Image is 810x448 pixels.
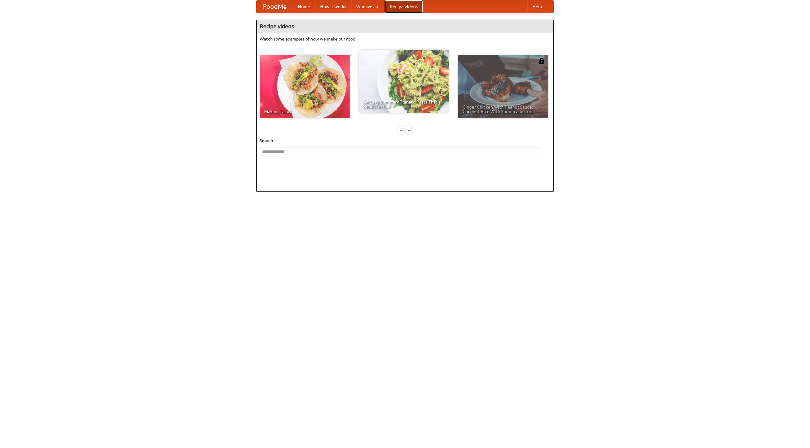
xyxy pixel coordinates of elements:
a: FoodMe [257,0,293,13]
h5: Search [260,137,550,144]
h4: Recipe videos [257,20,553,33]
a: Recipe videos [385,0,423,13]
a: How it works [315,0,351,13]
a: An Easy, Summery Tomato Pasta That's Ready for Fall [359,50,449,113]
span: An Easy, Summery Tomato Pasta That's Ready for Fall [363,100,444,109]
div: « [398,126,404,134]
img: 483408.png [539,58,545,64]
a: Help [527,0,547,13]
a: Home [293,0,315,13]
p: Watch some examples of how we make our food! [260,36,550,42]
div: » [406,126,412,134]
a: Making Tacos [260,55,350,118]
a: Who we are [351,0,385,13]
span: Making Tacos [264,109,345,114]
